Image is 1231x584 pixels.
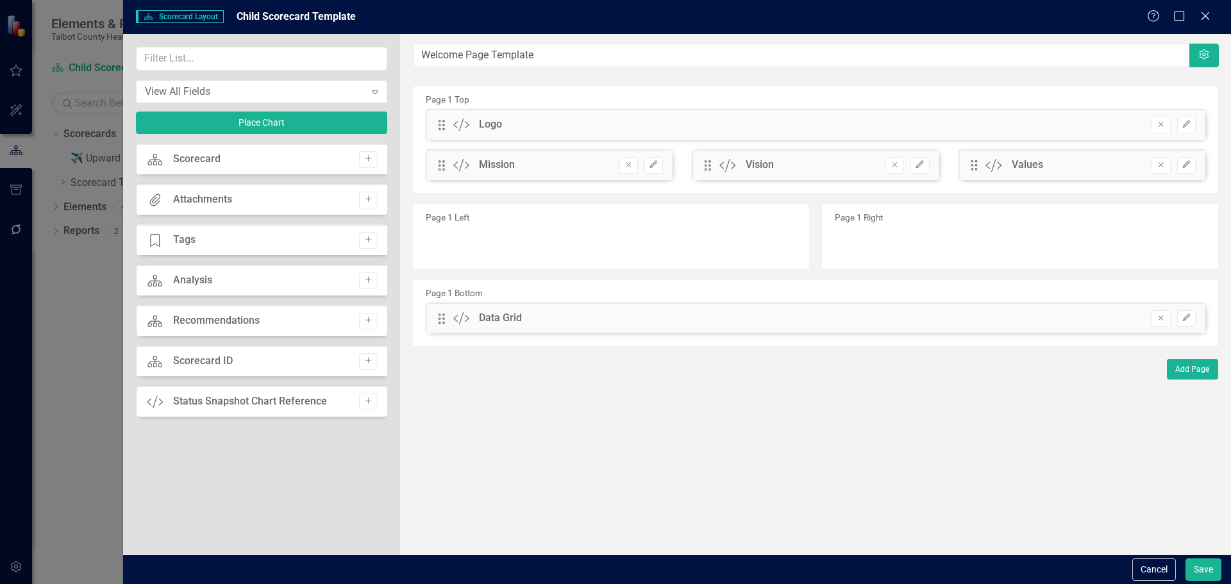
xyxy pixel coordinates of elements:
[237,10,356,22] span: Child Scorecard Template
[173,152,221,167] div: Scorecard
[426,94,469,104] small: Page 1 Top
[145,84,365,99] div: View All Fields
[136,47,387,71] input: Filter List...
[173,313,260,328] div: Recommendations
[173,273,212,288] div: Analysis
[173,394,327,409] div: Status Snapshot Chart Reference
[1167,359,1218,380] button: Add Page
[1185,558,1221,581] button: Save
[1012,158,1043,172] div: Values
[426,288,483,298] small: Page 1 Bottom
[746,158,774,172] div: Vision
[1132,558,1176,581] button: Cancel
[173,354,233,369] div: Scorecard ID
[173,233,196,247] div: Tags
[426,212,469,222] small: Page 1 Left
[835,212,883,222] small: Page 1 Right
[479,158,515,172] div: Mission
[479,311,522,326] div: Data Grid
[479,117,502,132] div: Logo
[413,44,1191,67] input: Layout Name
[136,10,224,23] span: Scorecard Layout
[173,192,232,207] div: Attachments
[136,112,387,134] button: Place Chart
